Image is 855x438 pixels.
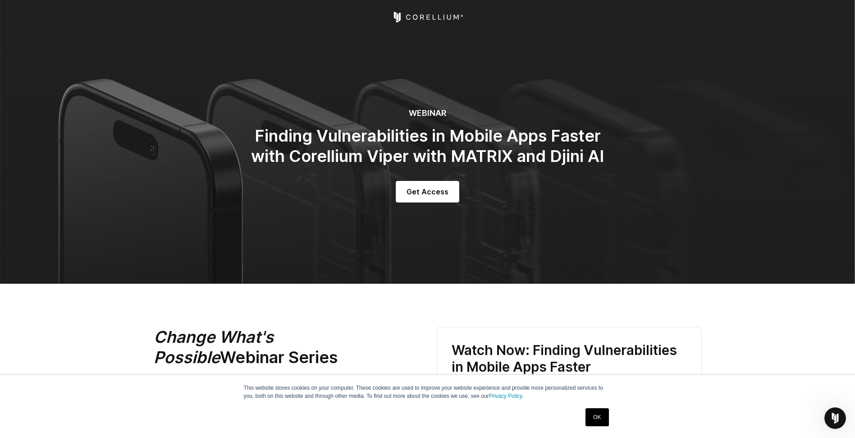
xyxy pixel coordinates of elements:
[247,108,608,119] h6: WEBINAR
[824,407,846,429] iframe: Intercom live chat
[489,393,524,399] a: Privacy Policy.
[396,181,459,203] a: Get Access
[244,384,612,400] p: This website stores cookies on your computer. These cookies are used to improve your website expe...
[154,327,274,367] em: Change What's Possible
[452,342,687,376] h3: Watch Now: Finding Vulnerabilities in Mobile Apps Faster
[407,186,448,197] span: Get Access
[585,408,608,426] a: OK
[154,327,397,368] h2: Webinar Series
[392,12,463,23] a: Corellium Home
[247,126,608,166] h2: Finding Vulnerabilities in Mobile Apps Faster with Corellium Viper with MATRIX and Djini AI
